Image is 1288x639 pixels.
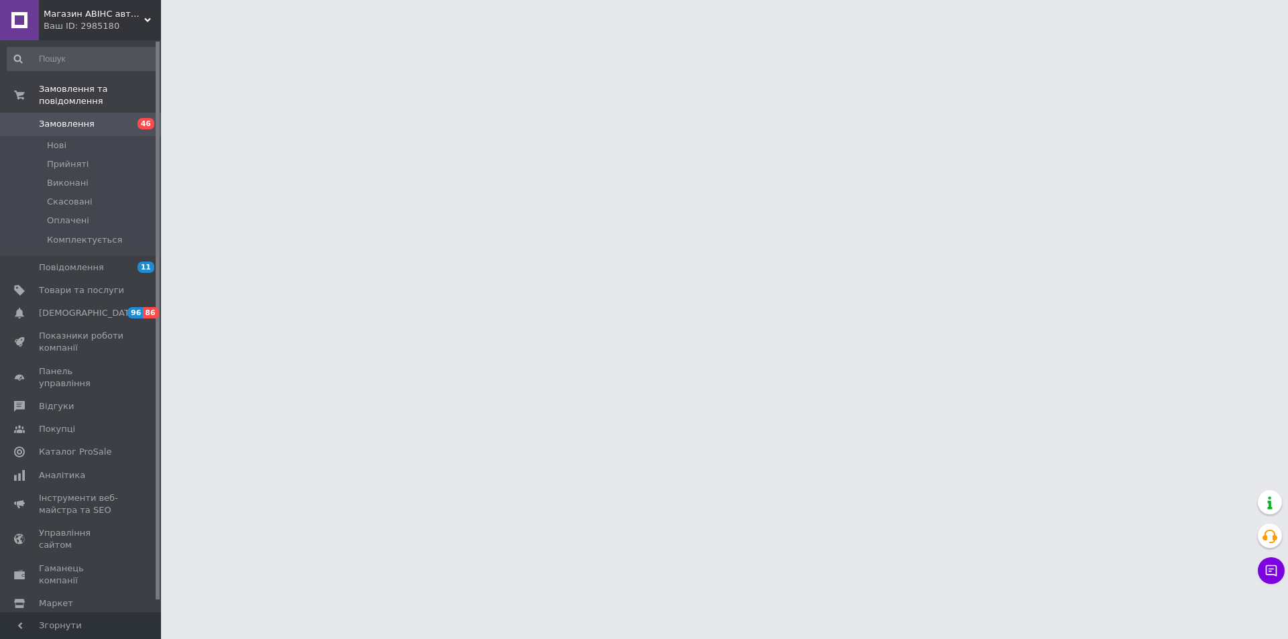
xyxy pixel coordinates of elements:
[127,307,143,318] span: 96
[39,262,104,274] span: Повідомлення
[1258,557,1285,584] button: Чат з покупцем
[7,47,158,71] input: Пошук
[143,307,158,318] span: 86
[44,8,144,20] span: Магазин АВІНС автоінструмент для СТО
[138,262,154,273] span: 11
[47,139,66,152] span: Нові
[39,527,124,551] span: Управління сайтом
[39,446,111,458] span: Каталог ProSale
[39,330,124,354] span: Показники роботи компанії
[39,400,74,412] span: Відгуки
[47,234,122,246] span: Комплектується
[39,83,161,107] span: Замовлення та повідомлення
[47,177,89,189] span: Виконані
[39,365,124,390] span: Панель управління
[47,196,93,208] span: Скасовані
[138,118,154,129] span: 46
[39,307,138,319] span: [DEMOGRAPHIC_DATA]
[39,118,95,130] span: Замовлення
[39,492,124,516] span: Інструменти веб-майстра та SEO
[39,563,124,587] span: Гаманець компанії
[39,423,75,435] span: Покупці
[39,597,73,609] span: Маркет
[39,284,124,296] span: Товари та послуги
[44,20,161,32] div: Ваш ID: 2985180
[47,158,89,170] span: Прийняті
[39,469,85,481] span: Аналітика
[47,215,89,227] span: Оплачені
